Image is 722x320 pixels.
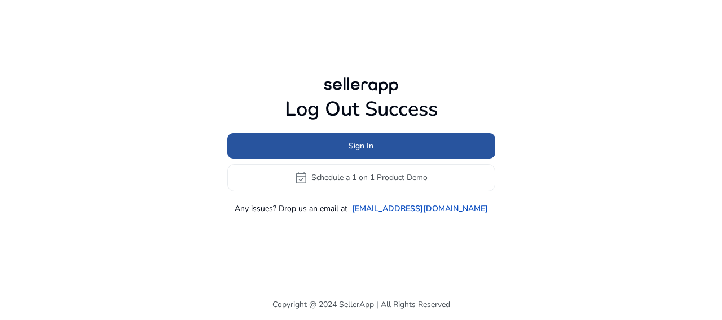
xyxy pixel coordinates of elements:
a: [EMAIL_ADDRESS][DOMAIN_NAME] [352,203,488,214]
span: event_available [294,171,308,185]
button: Sign In [227,133,495,159]
h1: Log Out Success [227,97,495,121]
p: Any issues? Drop us an email at [235,203,347,214]
button: event_availableSchedule a 1 on 1 Product Demo [227,164,495,191]
span: Sign In [349,140,373,152]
